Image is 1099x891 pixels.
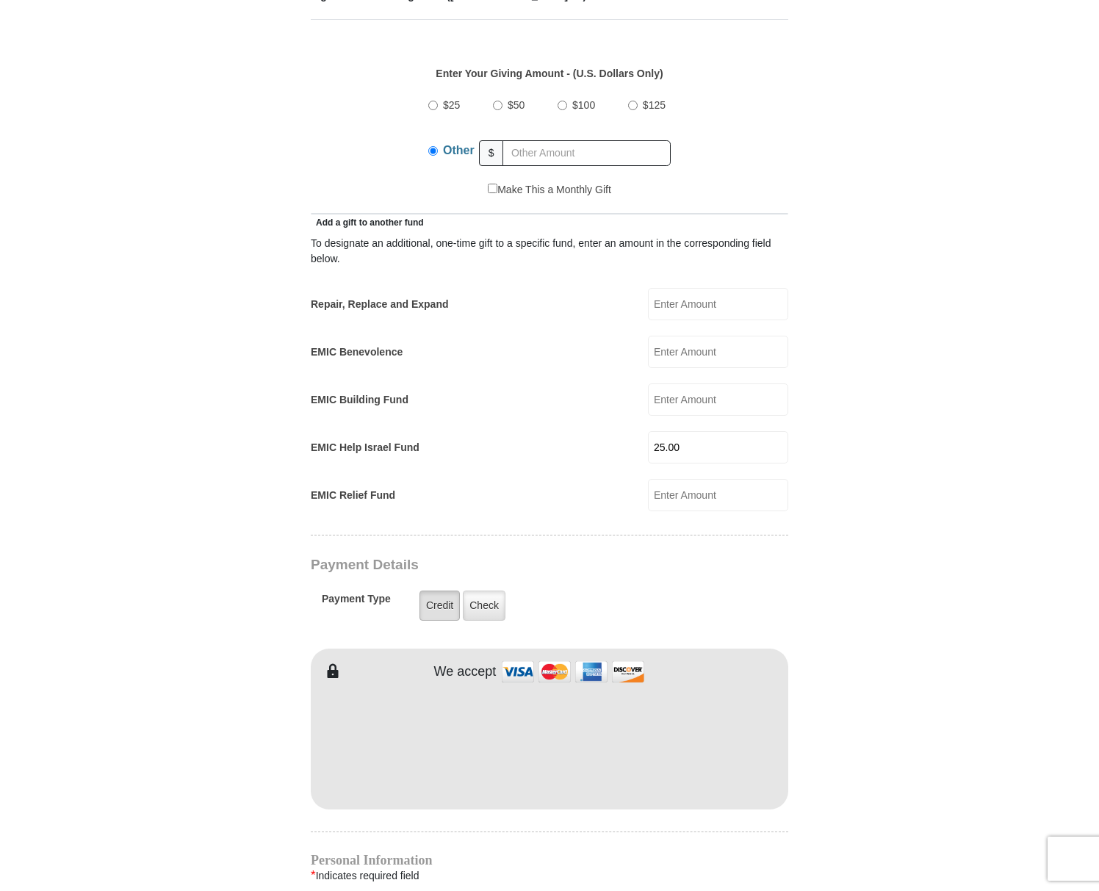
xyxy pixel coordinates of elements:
[419,591,460,621] label: Credit
[443,99,460,111] span: $25
[436,68,663,79] strong: Enter Your Giving Amount - (U.S. Dollars Only)
[479,140,504,166] span: $
[648,479,788,511] input: Enter Amount
[488,182,611,198] label: Make This a Monthly Gift
[311,236,788,267] div: To designate an additional, one-time gift to a specific fund, enter an amount in the correspondin...
[443,144,475,156] span: Other
[648,431,788,463] input: Enter Amount
[311,392,408,408] label: EMIC Building Fund
[643,99,666,111] span: $125
[502,140,671,166] input: Other Amount
[488,184,497,193] input: Make This a Monthly Gift
[311,440,419,455] label: EMIC Help Israel Fund
[648,383,788,416] input: Enter Amount
[500,656,646,688] img: credit cards accepted
[508,99,525,111] span: $50
[463,591,505,621] label: Check
[648,288,788,320] input: Enter Amount
[434,664,497,680] h4: We accept
[648,336,788,368] input: Enter Amount
[322,593,391,613] h5: Payment Type
[311,345,403,360] label: EMIC Benevolence
[572,99,595,111] span: $100
[311,557,685,574] h3: Payment Details
[311,297,449,312] label: Repair, Replace and Expand
[311,866,788,885] div: Indicates required field
[311,488,395,503] label: EMIC Relief Fund
[311,217,424,228] span: Add a gift to another fund
[311,854,788,866] h4: Personal Information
